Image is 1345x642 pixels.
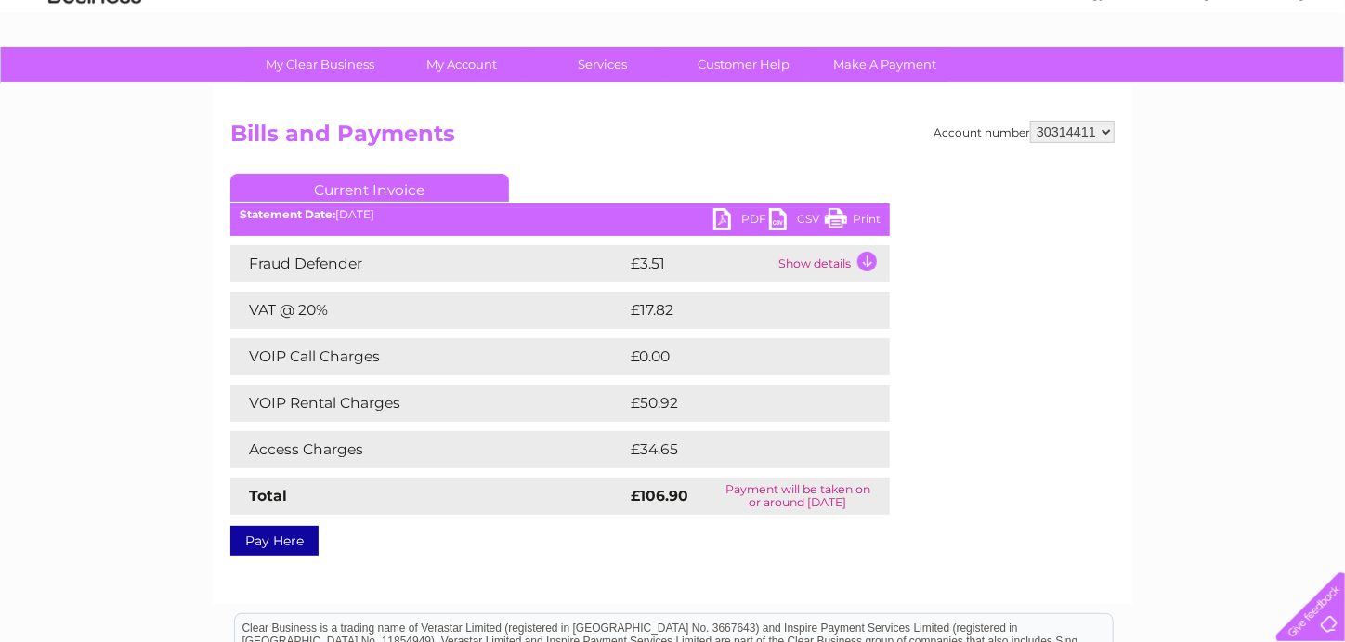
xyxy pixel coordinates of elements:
[706,478,890,515] td: Payment will be taken on or around [DATE]
[230,526,319,556] a: Pay Here
[230,245,626,282] td: Fraud Defender
[668,47,821,82] a: Customer Help
[230,338,626,375] td: VOIP Call Charges
[774,245,890,282] td: Show details
[934,121,1115,143] div: Account number
[527,47,680,82] a: Services
[230,121,1115,156] h2: Bills and Payments
[626,338,847,375] td: £0.00
[230,292,626,329] td: VAT @ 20%
[230,431,626,468] td: Access Charges
[626,245,774,282] td: £3.51
[244,47,398,82] a: My Clear Business
[235,10,1113,90] div: Clear Business is a trading name of Verastar Limited (registered in [GEOGRAPHIC_DATA] No. 3667643...
[1183,79,1210,93] a: Blog
[1116,79,1172,93] a: Telecoms
[825,208,881,235] a: Print
[230,385,626,422] td: VOIP Rental Charges
[713,208,769,235] a: PDF
[1284,79,1327,93] a: Log out
[631,487,688,504] strong: £106.90
[995,9,1123,33] a: 0333 014 3131
[626,431,853,468] td: £34.65
[47,48,142,105] img: logo.png
[385,47,539,82] a: My Account
[230,208,890,221] div: [DATE]
[230,174,509,202] a: Current Invoice
[249,487,287,504] strong: Total
[1064,79,1105,93] a: Energy
[1018,79,1053,93] a: Water
[1221,79,1267,93] a: Contact
[626,292,850,329] td: £17.82
[809,47,962,82] a: Make A Payment
[769,208,825,235] a: CSV
[626,385,853,422] td: £50.92
[240,207,335,221] b: Statement Date:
